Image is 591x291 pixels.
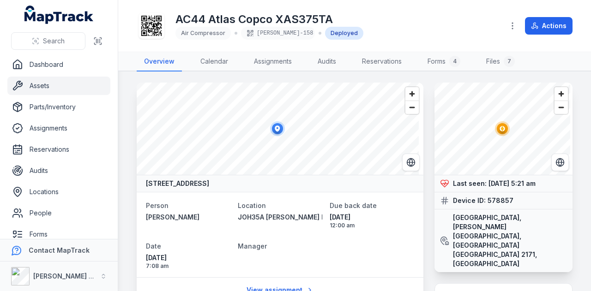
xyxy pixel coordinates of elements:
[7,98,110,116] a: Parts/Inventory
[405,101,419,114] button: Zoom out
[146,242,161,250] span: Date
[7,140,110,159] a: Reservations
[402,154,420,171] button: Switch to Satellite View
[420,52,468,71] a: Forms4
[330,222,414,229] span: 12:00 am
[355,52,409,71] a: Reservations
[479,52,522,71] a: Files7
[146,213,230,222] a: [PERSON_NAME]
[238,213,322,222] a: JOH35A [PERSON_NAME] M7M12 EDC
[238,213,360,221] span: JOH35A [PERSON_NAME] M7M12 EDC
[488,179,536,187] span: [DATE] 5:21 am
[241,27,315,40] div: [PERSON_NAME]-158
[7,55,110,74] a: Dashboard
[325,27,363,40] div: Deployed
[43,36,65,46] span: Search
[330,202,377,209] span: Due back date
[555,101,568,114] button: Zoom out
[137,52,182,71] a: Overview
[330,213,414,229] time: 14/09/2025, 12:00:00 am
[434,83,570,175] canvas: Map
[181,30,225,36] span: Air Compressor
[24,6,94,24] a: MapTrack
[551,154,569,171] button: Switch to Satellite View
[175,12,363,27] h1: AC44 Atlas Copco XAS375TA
[330,213,414,222] span: [DATE]
[405,87,419,101] button: Zoom in
[247,52,299,71] a: Assignments
[33,272,109,280] strong: [PERSON_NAME] Group
[449,56,460,67] div: 4
[146,253,230,262] span: [DATE]
[146,253,230,270] time: 04/09/2025, 7:08:03 am
[504,56,515,67] div: 7
[137,83,419,175] canvas: Map
[238,202,266,209] span: Location
[7,119,110,137] a: Assignments
[453,213,567,268] strong: [GEOGRAPHIC_DATA], [PERSON_NAME][GEOGRAPHIC_DATA], [GEOGRAPHIC_DATA] [GEOGRAPHIC_DATA] 2171, [GEO...
[146,179,209,188] strong: [STREET_ADDRESS]
[488,196,513,205] strong: 578857
[453,179,487,188] strong: Last seen:
[7,77,110,95] a: Assets
[525,17,573,35] button: Actions
[238,242,267,250] span: Manager
[146,202,169,209] span: Person
[11,32,85,50] button: Search
[29,246,90,254] strong: Contact MapTrack
[7,161,110,180] a: Audits
[7,183,110,201] a: Locations
[193,52,235,71] a: Calendar
[555,87,568,101] button: Zoom in
[146,262,230,270] span: 7:08 am
[310,52,344,71] a: Audits
[453,196,486,205] strong: Device ID:
[7,225,110,243] a: Forms
[7,204,110,222] a: People
[488,179,536,187] time: 26/09/2025, 5:21:53 am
